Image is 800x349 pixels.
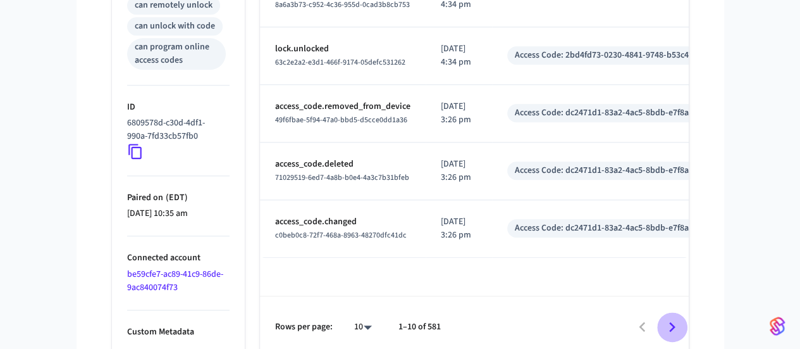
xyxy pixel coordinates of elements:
[275,115,407,125] span: 49f6fbae-5f94-47a0-bbd5-d5cce0dd1a36
[515,222,720,235] div: Access Code: dc2471d1-83a2-4ac5-8bdb-e7f8aa00053d
[441,215,477,242] p: [DATE] 3:26 pm
[441,158,477,184] p: [DATE] 3:26 pm
[135,20,215,33] div: can unlock with code
[127,326,230,339] p: Custom Metadata
[515,164,720,177] div: Access Code: dc2471d1-83a2-4ac5-8bdb-e7f8aa00053d
[127,207,230,220] p: [DATE] 10:35 am
[275,100,410,113] p: access_code.removed_from_device
[770,316,785,336] img: SeamLogoGradient.69752ec5.svg
[275,42,410,56] p: lock.unlocked
[275,215,410,229] p: access_code.changed
[275,320,333,334] p: Rows per page:
[398,320,441,334] p: 1–10 of 581
[135,41,218,67] div: can program online access codes
[127,101,230,114] p: ID
[127,251,230,265] p: Connected account
[127,117,225,143] p: 6809578d-c30d-4df1-990a-7fd33cb57fb0
[163,191,188,204] span: ( EDT )
[348,318,378,336] div: 10
[275,230,407,241] span: c0beb0c8-72f7-468a-8963-48270dfc41dc
[657,312,687,342] button: Go to next page
[515,106,720,120] div: Access Code: dc2471d1-83a2-4ac5-8bdb-e7f8aa00053d
[127,268,223,294] a: be59cfe7-ac89-41c9-86de-9ac840074f73
[441,100,477,127] p: [DATE] 3:26 pm
[275,172,409,183] span: 71029519-6ed7-4a8b-b0e4-4a3c7b31bfeb
[275,57,405,68] span: 63c2e2a2-e3d1-466f-9174-05defc531262
[441,42,477,69] p: [DATE] 4:34 pm
[127,191,230,205] p: Paired on
[275,158,410,171] p: access_code.deleted
[515,49,720,62] div: Access Code: 2bd4fd73-0230-4841-9748-b53c4781a311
